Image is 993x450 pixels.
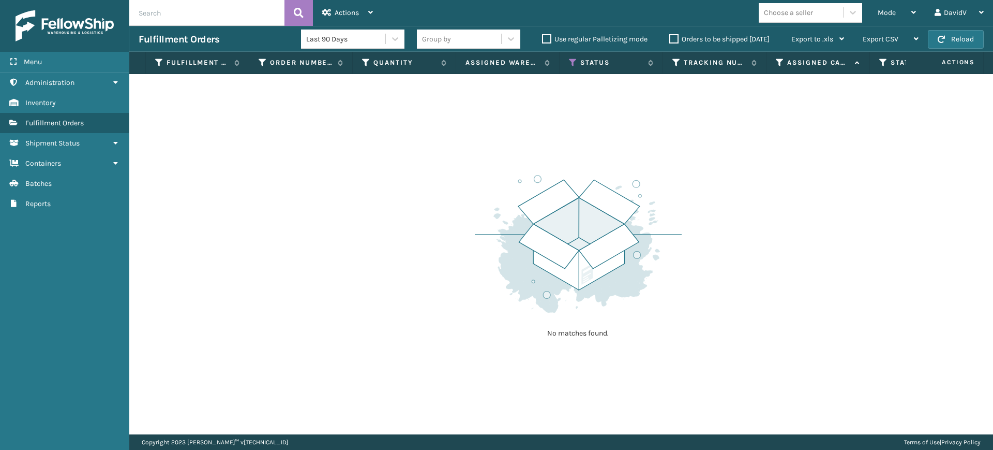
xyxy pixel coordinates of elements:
[139,33,219,46] h3: Fulfillment Orders
[25,159,61,168] span: Containers
[373,58,436,67] label: Quantity
[465,58,539,67] label: Assigned Warehouse
[335,8,359,17] span: Actions
[878,8,896,17] span: Mode
[904,439,940,446] a: Terms of Use
[16,10,114,41] img: logo
[891,58,953,67] label: State
[863,35,898,43] span: Export CSV
[270,58,333,67] label: Order Number
[764,7,813,18] div: Choose a seller
[669,35,770,43] label: Orders to be shipped [DATE]
[684,58,746,67] label: Tracking Number
[791,35,833,43] span: Export to .xls
[25,98,56,107] span: Inventory
[422,34,451,45] div: Group by
[25,78,74,87] span: Administration
[542,35,648,43] label: Use regular Palletizing mode
[941,439,981,446] a: Privacy Policy
[909,54,981,71] span: Actions
[25,199,51,208] span: Reports
[167,58,229,67] label: Fulfillment Order Id
[928,30,984,49] button: Reload
[25,179,52,188] span: Batches
[24,57,42,66] span: Menu
[25,139,80,148] span: Shipment Status
[580,58,643,67] label: Status
[306,34,386,45] div: Last 90 Days
[142,434,288,450] p: Copyright 2023 [PERSON_NAME]™ v [TECHNICAL_ID]
[904,434,981,450] div: |
[25,119,84,127] span: Fulfillment Orders
[787,58,850,67] label: Assigned Carrier Service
